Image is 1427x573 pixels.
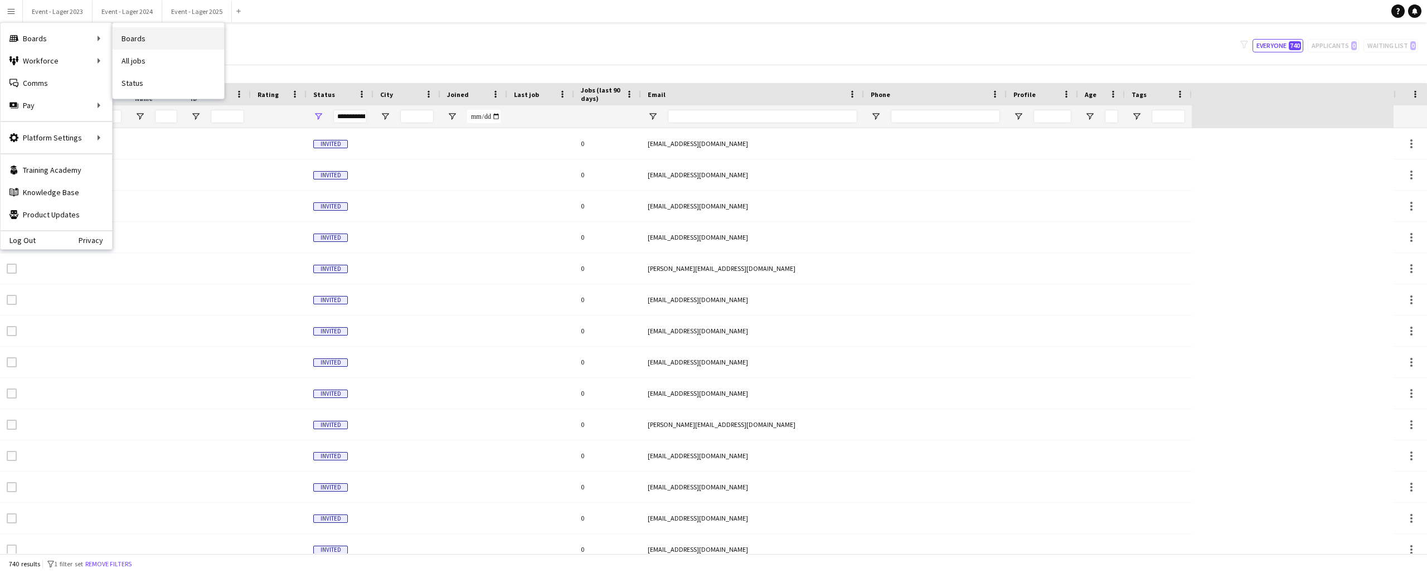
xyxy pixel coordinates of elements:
[400,110,434,123] input: City Filter Input
[574,378,641,409] div: 0
[641,128,864,159] div: [EMAIL_ADDRESS][DOMAIN_NAME]
[7,326,17,336] input: Row Selection is disabled for this row (unchecked)
[162,1,232,22] button: Event - Lager 2025
[313,90,335,99] span: Status
[641,503,864,533] div: [EMAIL_ADDRESS][DOMAIN_NAME]
[7,482,17,492] input: Row Selection is disabled for this row (unchecked)
[7,389,17,399] input: Row Selection is disabled for this row (unchecked)
[641,378,864,409] div: [EMAIL_ADDRESS][DOMAIN_NAME]
[641,191,864,221] div: [EMAIL_ADDRESS][DOMAIN_NAME]
[641,534,864,565] div: [EMAIL_ADDRESS][DOMAIN_NAME]
[313,140,348,148] span: Invited
[514,90,539,99] span: Last job
[641,409,864,440] div: [PERSON_NAME][EMAIL_ADDRESS][DOMAIN_NAME]
[1289,41,1301,50] span: 740
[574,503,641,533] div: 0
[7,451,17,461] input: Row Selection is disabled for this row (unchecked)
[1,236,36,245] a: Log Out
[581,86,621,103] span: Jobs (last 90 days)
[641,472,864,502] div: [EMAIL_ADDRESS][DOMAIN_NAME]
[313,390,348,398] span: Invited
[574,347,641,377] div: 0
[93,1,162,22] button: Event - Lager 2024
[313,546,348,554] span: Invited
[1,50,112,72] div: Workforce
[1,159,112,181] a: Training Academy
[1013,111,1023,122] button: Open Filter Menu
[1033,110,1071,123] input: Profile Filter Input
[313,296,348,304] span: Invited
[574,159,641,190] div: 0
[313,421,348,429] span: Invited
[313,234,348,242] span: Invited
[79,236,112,245] a: Privacy
[641,253,864,284] div: [PERSON_NAME][EMAIL_ADDRESS][DOMAIN_NAME]
[1132,111,1142,122] button: Open Filter Menu
[1013,90,1036,99] span: Profile
[83,558,134,570] button: Remove filters
[467,110,501,123] input: Joined Filter Input
[7,295,17,305] input: Row Selection is disabled for this row (unchecked)
[313,514,348,523] span: Invited
[871,90,890,99] span: Phone
[641,440,864,471] div: [EMAIL_ADDRESS][DOMAIN_NAME]
[574,284,641,315] div: 0
[135,111,145,122] button: Open Filter Menu
[668,110,857,123] input: Email Filter Input
[1253,39,1303,52] button: Everyone740
[574,253,641,284] div: 0
[313,171,348,179] span: Invited
[380,90,393,99] span: City
[891,110,1000,123] input: Phone Filter Input
[211,110,244,123] input: Workforce ID Filter Input
[23,1,93,22] button: Event - Lager 2023
[7,420,17,430] input: Row Selection is disabled for this row (unchecked)
[1,27,112,50] div: Boards
[313,483,348,492] span: Invited
[574,534,641,565] div: 0
[7,545,17,555] input: Row Selection is disabled for this row (unchecked)
[113,27,224,50] a: Boards
[1085,90,1096,99] span: Age
[574,472,641,502] div: 0
[54,560,83,568] span: 1 filter set
[113,50,224,72] a: All jobs
[7,513,17,523] input: Row Selection is disabled for this row (unchecked)
[7,357,17,367] input: Row Selection is disabled for this row (unchecked)
[1,72,112,94] a: Comms
[258,90,279,99] span: Rating
[574,440,641,471] div: 0
[641,222,864,252] div: [EMAIL_ADDRESS][DOMAIN_NAME]
[313,111,323,122] button: Open Filter Menu
[1,181,112,203] a: Knowledge Base
[641,347,864,377] div: [EMAIL_ADDRESS][DOMAIN_NAME]
[1,94,112,116] div: Pay
[313,327,348,336] span: Invited
[447,90,469,99] span: Joined
[574,191,641,221] div: 0
[1105,110,1118,123] input: Age Filter Input
[113,72,224,94] a: Status
[574,315,641,346] div: 0
[641,159,864,190] div: [EMAIL_ADDRESS][DOMAIN_NAME]
[313,265,348,273] span: Invited
[313,202,348,211] span: Invited
[574,409,641,440] div: 0
[574,128,641,159] div: 0
[1,203,112,226] a: Product Updates
[1085,111,1095,122] button: Open Filter Menu
[155,110,177,123] input: Last Name Filter Input
[648,111,658,122] button: Open Filter Menu
[871,111,881,122] button: Open Filter Menu
[380,111,390,122] button: Open Filter Menu
[447,111,457,122] button: Open Filter Menu
[1152,110,1185,123] input: Tags Filter Input
[641,284,864,315] div: [EMAIL_ADDRESS][DOMAIN_NAME]
[1,127,112,149] div: Platform Settings
[313,452,348,460] span: Invited
[7,264,17,274] input: Row Selection is disabled for this row (unchecked)
[1132,90,1147,99] span: Tags
[574,222,641,252] div: 0
[191,111,201,122] button: Open Filter Menu
[313,358,348,367] span: Invited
